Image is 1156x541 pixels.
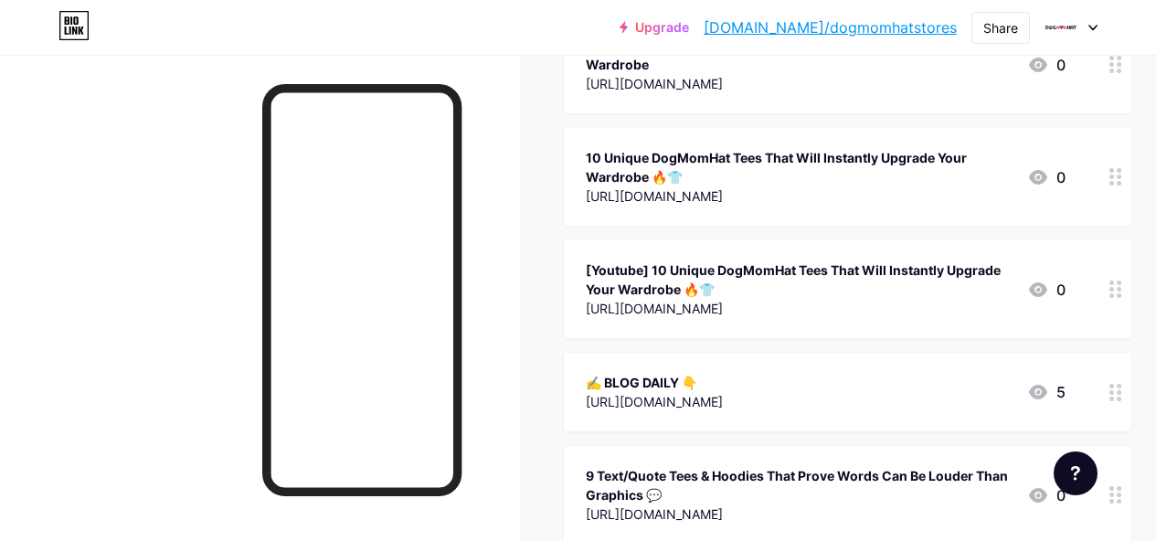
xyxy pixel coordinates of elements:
[620,20,689,35] a: Upgrade
[1027,54,1066,76] div: 0
[586,373,723,392] div: ✍ BLOG DAILY 👇
[586,148,1013,186] div: 10 Unique DogMomHat Tees That Will Instantly Upgrade Your Wardrobe 🔥👕
[1027,166,1066,188] div: 0
[1027,381,1066,403] div: 5
[586,466,1013,504] div: 9 Text/Quote Tees & Hoodies That Prove Words Can Be Louder Than Graphics 💬
[586,504,1013,524] div: [URL][DOMAIN_NAME]
[586,260,1013,299] div: [Youtube] 10 Unique DogMomHat Tees That Will Instantly Upgrade Your Wardrobe 🔥👕
[1044,10,1078,45] img: Dog Mom Hat
[586,392,723,411] div: [URL][DOMAIN_NAME]
[1027,279,1066,301] div: 0
[704,16,957,38] a: [DOMAIN_NAME]/dogmomhatstores
[586,186,1013,206] div: [URL][DOMAIN_NAME]
[586,299,1013,318] div: [URL][DOMAIN_NAME]
[983,18,1018,37] div: Share
[586,74,1013,93] div: [URL][DOMAIN_NAME]
[1027,484,1066,506] div: 0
